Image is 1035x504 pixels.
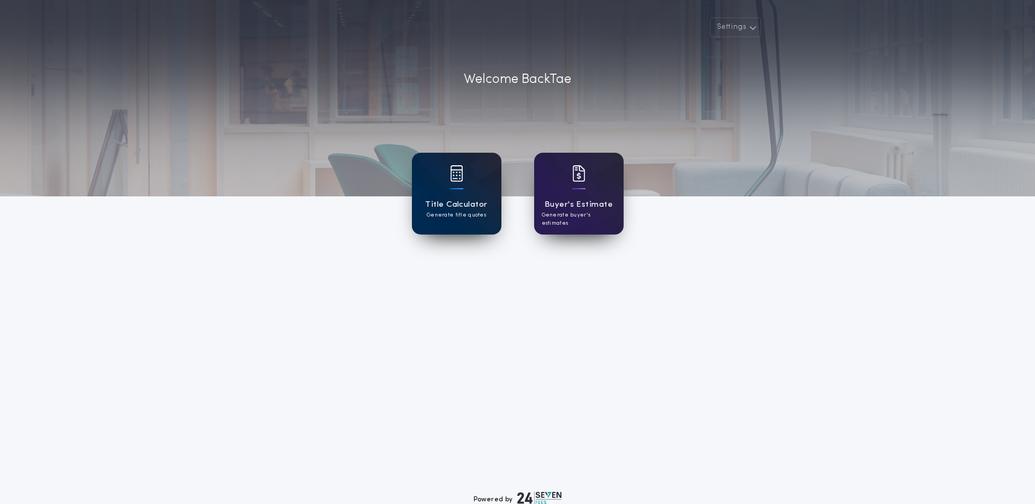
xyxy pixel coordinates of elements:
[427,211,486,219] p: Generate title quotes
[710,17,761,37] button: Settings
[412,153,501,235] a: card iconTitle CalculatorGenerate title quotes
[464,70,571,89] p: Welcome Back Tae
[450,165,463,182] img: card icon
[545,199,613,211] h1: Buyer's Estimate
[542,211,616,227] p: Generate buyer's estimates
[425,199,487,211] h1: Title Calculator
[534,153,624,235] a: card iconBuyer's EstimateGenerate buyer's estimates
[572,165,585,182] img: card icon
